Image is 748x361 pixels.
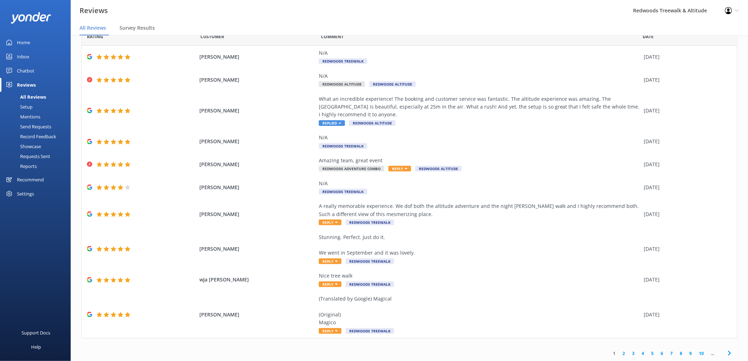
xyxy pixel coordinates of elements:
[319,58,367,64] span: Redwoods Treewalk
[644,161,728,168] div: [DATE]
[4,92,46,102] div: All Reviews
[319,49,641,57] div: N/A
[610,350,619,357] a: 1
[4,122,51,132] div: Send Requests
[319,95,641,119] div: What an incredible experience! The booking and customer service was fantastic. The altitude exper...
[17,64,34,78] div: Chatbot
[119,24,155,31] span: Survey Results
[199,276,315,284] span: wja [PERSON_NAME]
[17,35,30,50] div: Home
[346,220,394,225] span: Redwoods Treewalk
[17,173,44,187] div: Recommend
[4,112,40,122] div: Mentions
[319,272,641,280] div: Nice tree walk
[677,350,686,357] a: 8
[200,33,224,40] span: Date
[644,210,728,218] div: [DATE]
[4,132,71,141] a: Record Feedback
[4,151,71,161] a: Requests Sent
[644,245,728,253] div: [DATE]
[319,157,641,164] div: Amazing team, great event
[319,120,345,126] span: Replied
[349,120,396,126] span: Redwoods Altitude
[644,76,728,84] div: [DATE]
[319,81,365,87] span: Redwoods Altitude
[319,281,341,287] span: Reply
[4,112,71,122] a: Mentions
[4,151,50,161] div: Requests Sent
[648,350,658,357] a: 5
[319,202,641,218] div: A really memorable experience. We dof both the altitude adventure and the night [PERSON_NAME] wal...
[4,102,71,112] a: Setup
[319,258,341,264] span: Reply
[199,210,315,218] span: [PERSON_NAME]
[80,24,106,31] span: All Reviews
[644,311,728,319] div: [DATE]
[321,33,344,40] span: Question
[629,350,638,357] a: 3
[199,161,315,168] span: [PERSON_NAME]
[638,350,648,357] a: 4
[4,161,71,171] a: Reports
[4,141,71,151] a: Showcase
[199,107,315,115] span: [PERSON_NAME]
[319,220,341,225] span: Reply
[644,276,728,284] div: [DATE]
[644,107,728,115] div: [DATE]
[4,122,71,132] a: Send Requests
[87,33,103,40] span: Date
[17,78,36,92] div: Reviews
[346,328,394,334] span: Redwoods Treewalk
[4,141,41,151] div: Showcase
[80,5,108,16] h3: Reviews
[658,350,667,357] a: 6
[17,187,34,201] div: Settings
[319,72,641,80] div: N/A
[388,166,411,171] span: Reply
[319,143,367,149] span: Redwoods Treewalk
[319,180,641,187] div: N/A
[643,33,654,40] span: Date
[4,92,71,102] a: All Reviews
[696,350,708,357] a: 10
[619,350,629,357] a: 2
[686,350,696,357] a: 9
[4,161,37,171] div: Reports
[199,76,315,84] span: [PERSON_NAME]
[319,166,384,171] span: Redwoods Adventure Combo
[199,138,315,145] span: [PERSON_NAME]
[31,340,41,354] div: Help
[199,53,315,61] span: [PERSON_NAME]
[644,53,728,61] div: [DATE]
[4,132,56,141] div: Record Feedback
[369,81,416,87] span: Redwoods Altitude
[667,350,677,357] a: 7
[199,245,315,253] span: [PERSON_NAME]
[708,350,718,357] span: ...
[319,328,341,334] span: Reply
[346,258,394,264] span: Redwoods Treewalk
[319,134,641,141] div: N/A
[319,189,367,194] span: Redwoods Treewalk
[17,50,29,64] div: Inbox
[346,281,394,287] span: Redwoods Treewalk
[644,184,728,191] div: [DATE]
[4,102,33,112] div: Setup
[415,166,462,171] span: Redwoods Altitude
[319,295,641,327] div: (Translated by Google) Magical (Original) Magico
[11,12,51,24] img: yonder-white-logo.png
[199,184,315,191] span: [PERSON_NAME]
[644,138,728,145] div: [DATE]
[319,233,641,257] div: Stunning. Perfect. Just do it. We went in September and it was lovely.
[199,311,315,319] span: [PERSON_NAME]
[22,326,51,340] div: Support Docs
